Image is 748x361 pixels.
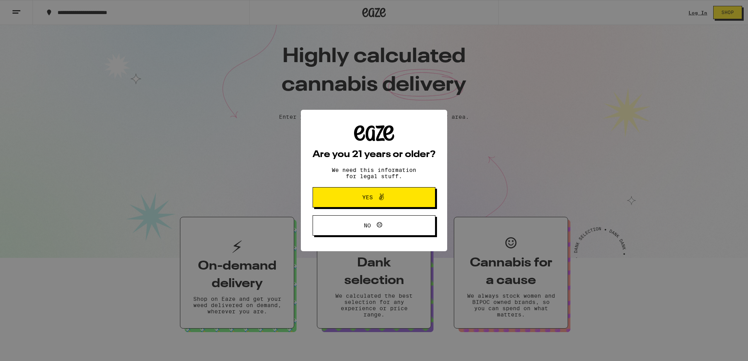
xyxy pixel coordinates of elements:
[313,215,435,236] button: No
[313,150,435,159] h2: Are you 21 years or older?
[313,187,435,207] button: Yes
[364,223,371,228] span: No
[325,167,423,179] p: We need this information for legal stuff.
[362,195,373,200] span: Yes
